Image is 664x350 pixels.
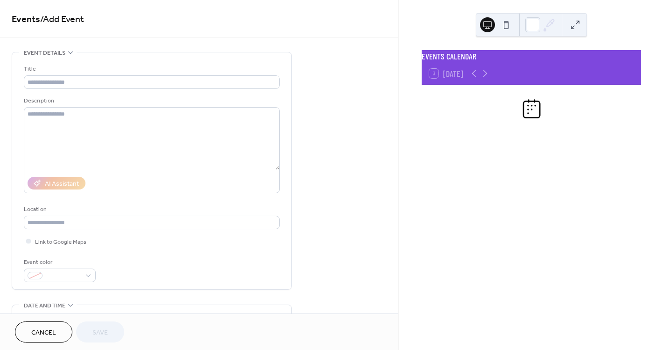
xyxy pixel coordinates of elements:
div: Title [24,64,278,74]
span: Event details [24,48,65,58]
span: / Add Event [40,10,84,29]
span: Date and time [24,301,65,311]
div: Event color [24,257,94,267]
div: Location [24,204,278,214]
div: Description [24,96,278,106]
a: Events [12,10,40,29]
span: Link to Google Maps [35,237,86,247]
button: Cancel [15,321,72,343]
span: Cancel [31,328,56,338]
div: EVENTS CALENDAR [422,50,641,62]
